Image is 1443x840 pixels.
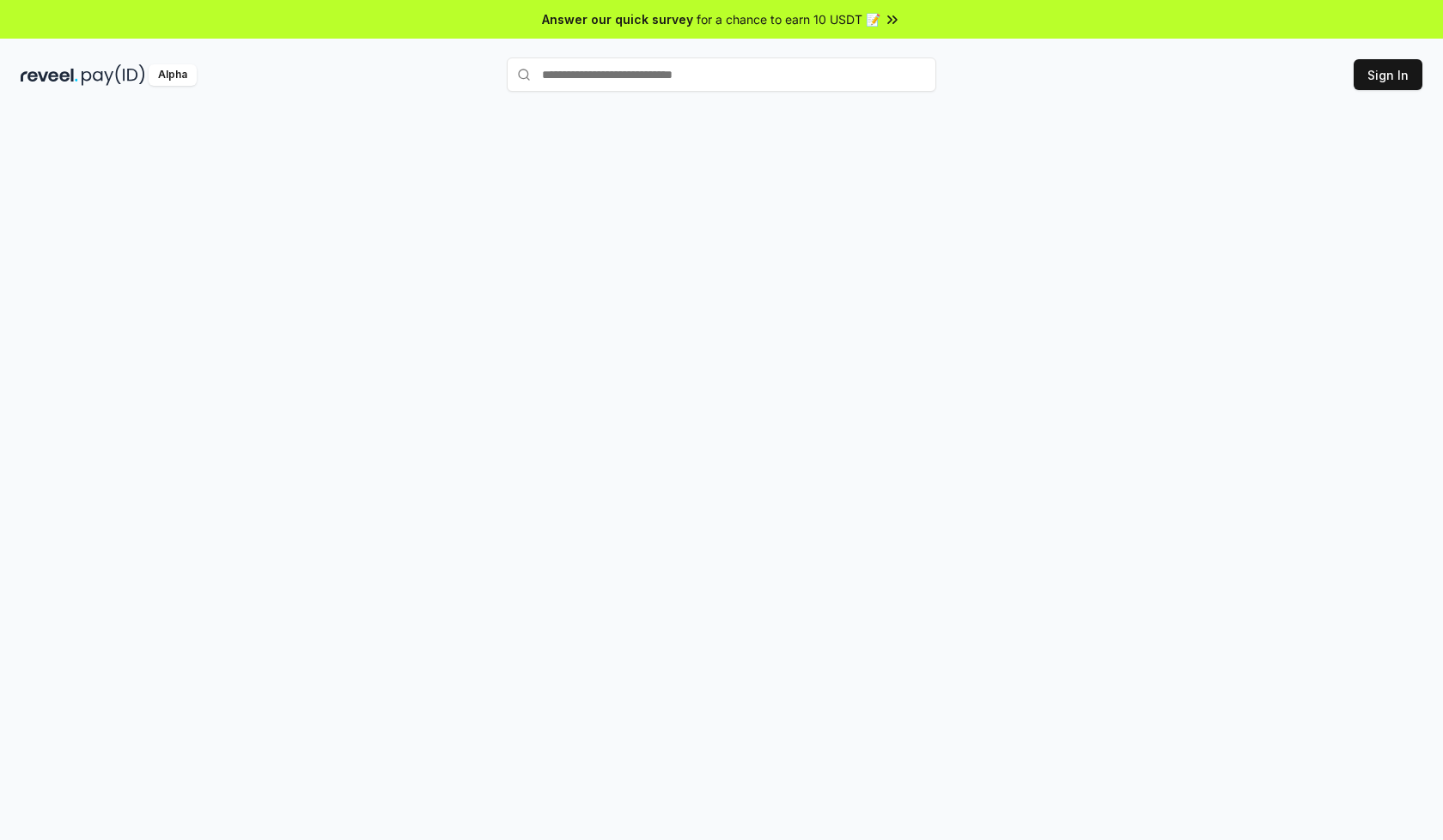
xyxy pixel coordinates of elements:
[697,10,880,28] span: for a chance to earn 10 USDT 📝
[542,10,693,28] span: Answer our quick survey
[149,64,197,86] div: Alpha
[21,64,78,86] img: reveel_dark
[82,64,145,86] img: pay_id
[1354,59,1422,90] button: Sign In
